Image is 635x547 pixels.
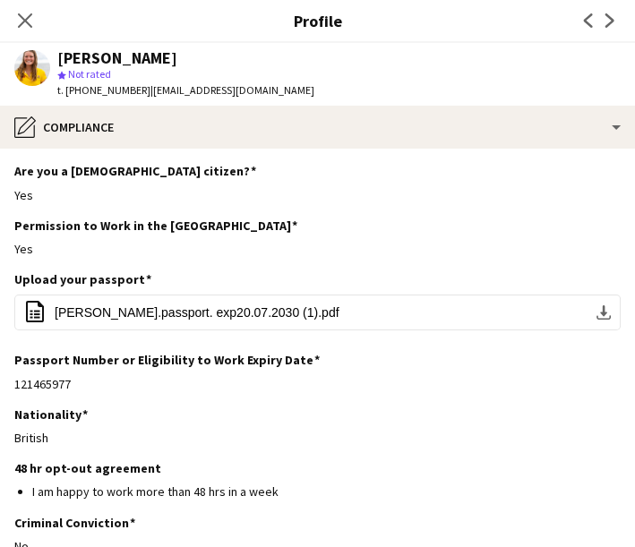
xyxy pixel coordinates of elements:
div: Yes [14,241,621,257]
div: 121465977 [14,376,621,392]
h3: Are you a [DEMOGRAPHIC_DATA] citizen? [14,163,256,179]
h3: Passport Number or Eligibility to Work Expiry Date [14,352,320,368]
h3: Criminal Conviction [14,515,135,531]
h3: Upload your passport [14,271,151,287]
span: t. [PHONE_NUMBER] [57,83,150,97]
h3: Permission to Work in the [GEOGRAPHIC_DATA] [14,218,297,234]
h3: Nationality [14,406,88,423]
h3: 48 hr opt-out agreement [14,460,161,476]
span: Not rated [68,67,111,81]
div: [PERSON_NAME] [57,50,177,66]
div: Yes [14,187,621,203]
span: [PERSON_NAME].passport. exp20.07.2030 (1).pdf [55,305,339,320]
span: | [EMAIL_ADDRESS][DOMAIN_NAME] [150,83,314,97]
li: I am happy to work more than 48 hrs in a week [32,483,621,500]
button: [PERSON_NAME].passport. exp20.07.2030 (1).pdf [14,295,621,330]
div: British [14,430,621,446]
